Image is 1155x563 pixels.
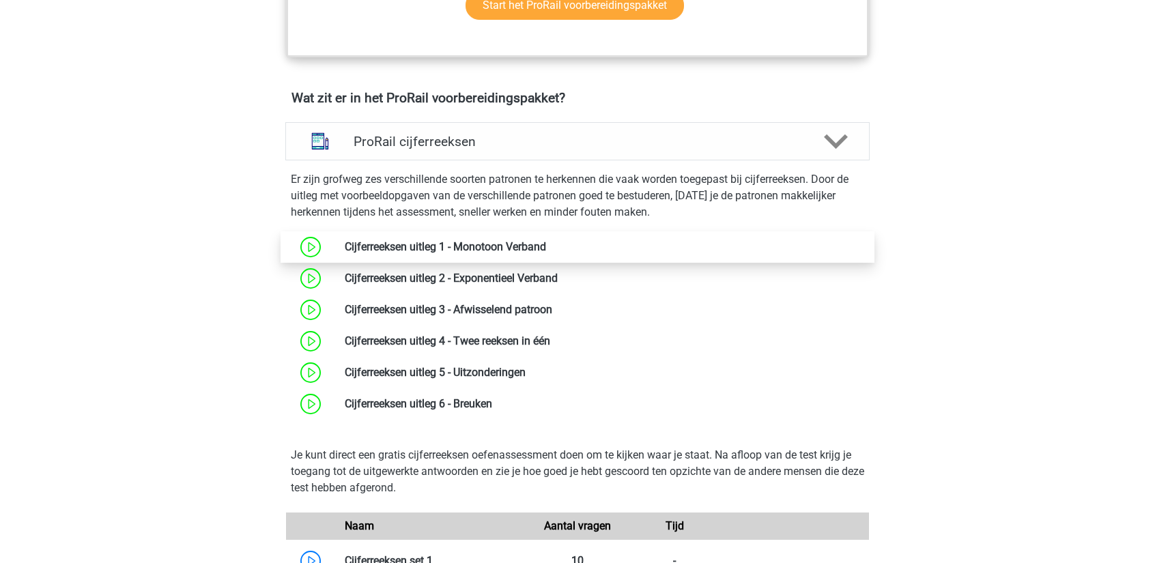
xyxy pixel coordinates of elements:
p: Je kunt direct een gratis cijferreeksen oefenassessment doen om te kijken waar je staat. Na afloo... [291,447,864,496]
div: Cijferreeksen uitleg 5 - Uitzonderingen [334,364,869,381]
div: Cijferreeksen uitleg 4 - Twee reeksen in één [334,333,869,349]
div: Cijferreeksen uitleg 1 - Monotoon Verband [334,239,869,255]
p: Er zijn grofweg zes verschillende soorten patronen te herkennen die vaak worden toegepast bij cij... [291,171,864,220]
h4: Wat zit er in het ProRail voorbereidingspakket? [291,90,864,106]
div: Aantal vragen [529,518,626,534]
div: Naam [334,518,529,534]
div: Cijferreeksen uitleg 3 - Afwisselend patroon [334,302,869,318]
h4: ProRail cijferreeksen [354,134,801,149]
div: Tijd [626,518,723,534]
a: cijferreeksen ProRail cijferreeksen [280,122,875,160]
div: Cijferreeksen uitleg 2 - Exponentieel Verband [334,270,869,287]
img: cijferreeksen [302,124,338,159]
div: Cijferreeksen uitleg 6 - Breuken [334,396,869,412]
